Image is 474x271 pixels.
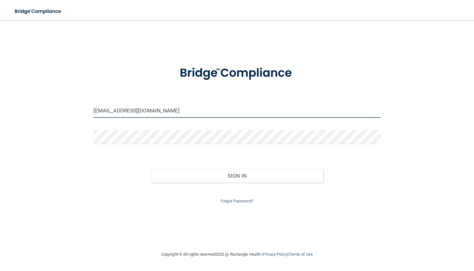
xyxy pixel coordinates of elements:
a: Forgot Password? [221,199,253,203]
img: bridge_compliance_login_screen.278c3ca4.svg [167,58,306,89]
a: Privacy Policy [263,252,287,257]
input: Email [93,104,381,118]
img: bridge_compliance_login_screen.278c3ca4.svg [9,5,67,18]
a: Terms of Use [289,252,313,257]
div: Copyright © All rights reserved 2025 @ Rectangle Health | | [123,244,351,264]
button: Sign In [151,169,323,183]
